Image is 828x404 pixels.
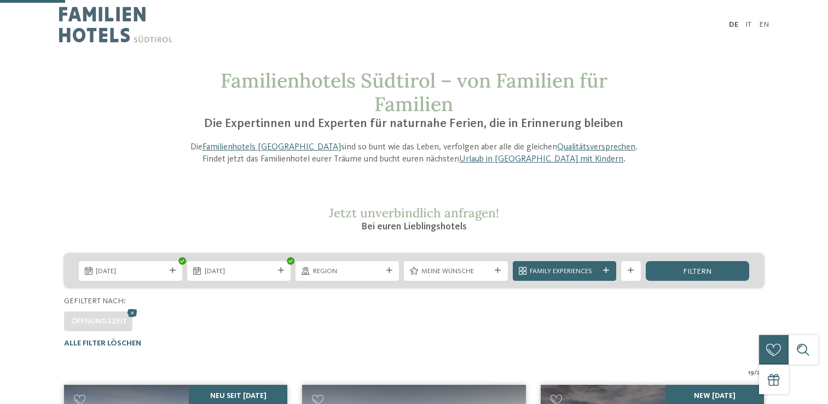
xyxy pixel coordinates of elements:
[313,267,382,276] span: Region
[64,297,126,305] span: Gefiltert nach:
[754,368,757,378] span: /
[729,21,738,28] a: DE
[557,143,635,152] a: Qualitätsversprechen
[204,118,623,130] span: Die Expertinnen und Experten für naturnahe Ferien, die in Erinnerung bleiben
[530,267,599,276] span: Family Experiences
[745,21,751,28] a: IT
[421,267,490,276] span: Meine Wünsche
[221,68,607,117] span: Familienhotels Südtirol – von Familien für Familien
[361,222,467,232] span: Bei euren Lieblingshotels
[759,21,769,28] a: EN
[71,318,128,325] span: Öffnungszeit
[64,339,141,347] span: Alle Filter löschen
[180,141,648,166] p: Die sind so bunt wie das Leben, verfolgen aber alle die gleichen . Findet jetzt das Familienhotel...
[329,205,499,221] span: Jetzt unverbindlich anfragen!
[96,267,165,276] span: [DATE]
[748,368,754,378] span: 19
[683,268,711,275] span: filtern
[205,267,274,276] span: [DATE]
[757,368,764,378] span: 27
[202,143,341,152] a: Familienhotels [GEOGRAPHIC_DATA]
[459,155,623,164] a: Urlaub in [GEOGRAPHIC_DATA] mit Kindern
